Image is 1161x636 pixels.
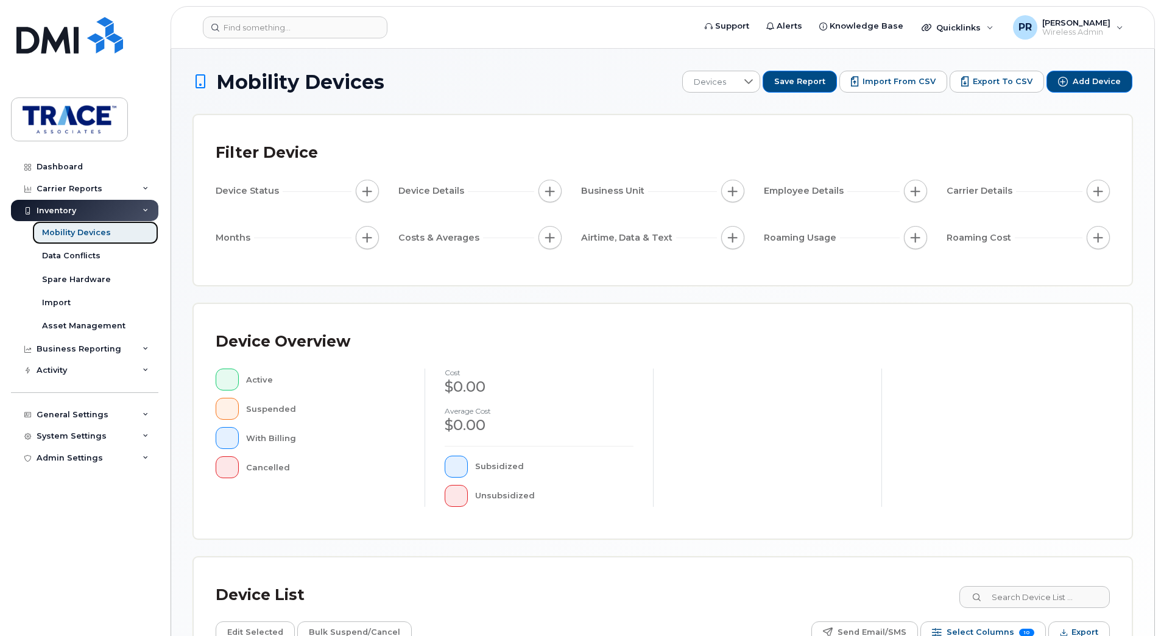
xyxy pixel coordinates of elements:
span: Airtime, Data & Text [581,231,676,244]
input: Search Device List ... [959,586,1110,608]
div: $0.00 [445,376,633,397]
div: Active [246,369,406,390]
button: Add Device [1046,71,1132,93]
span: Save Report [774,76,825,87]
span: Mobility Devices [216,71,384,93]
button: Save Report [763,71,837,93]
div: $0.00 [445,415,633,436]
h4: cost [445,369,633,376]
div: With Billing [246,427,406,449]
div: Cancelled [246,456,406,478]
span: Business Unit [581,185,648,197]
button: Import from CSV [839,71,947,93]
span: Device Details [398,185,468,197]
span: Import from CSV [863,76,936,87]
div: Subsidized [475,456,634,478]
div: Suspended [246,398,406,420]
span: Export to CSV [973,76,1032,87]
span: Employee Details [764,185,847,197]
span: Months [216,231,254,244]
div: Device List [216,579,305,611]
div: Device Overview [216,326,350,358]
span: Device Status [216,185,283,197]
span: Costs & Averages [398,231,483,244]
div: Unsubsidized [475,485,634,507]
span: Carrier Details [947,185,1016,197]
button: Export to CSV [950,71,1044,93]
span: Roaming Cost [947,231,1015,244]
span: Roaming Usage [764,231,840,244]
span: Devices [683,71,737,93]
div: Filter Device [216,137,318,169]
span: Add Device [1073,76,1121,87]
h4: Average cost [445,407,633,415]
